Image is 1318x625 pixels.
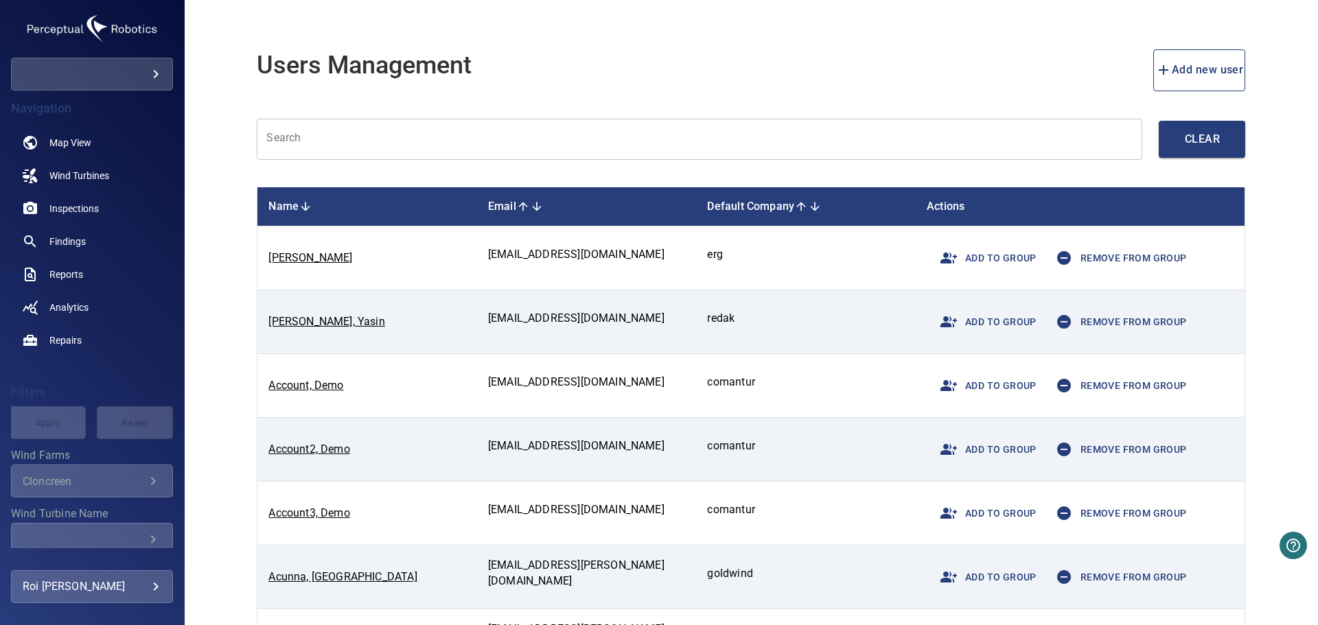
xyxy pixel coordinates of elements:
[927,237,1042,279] button: Add to group
[49,136,91,150] span: Map View
[488,375,686,390] p: [EMAIL_ADDRESS][DOMAIN_NAME]
[1042,301,1192,342] button: Remove from group
[932,369,1037,402] span: Add to group
[11,192,173,225] a: inspections noActive
[11,324,173,357] a: repairs noActive
[11,464,173,497] div: Wind Farms
[11,523,173,556] div: Wind Turbine Name
[11,225,173,258] a: findings noActive
[268,506,349,519] a: Account3, Demo
[1042,237,1192,279] button: Remove from group
[932,497,1037,530] span: Add to group
[1048,497,1187,530] span: Remove from group
[23,475,145,488] div: Cloncreen
[49,202,99,215] span: Inspections
[707,502,905,518] p: comantur
[932,561,1037,593] span: Add to group
[927,198,1234,215] div: Actions
[1159,121,1245,158] button: Clear
[49,333,82,347] span: Repairs
[932,305,1037,338] span: Add to group
[268,315,384,328] a: [PERSON_NAME], Yasin
[488,247,686,263] p: [EMAIL_ADDRESS][DOMAIN_NAME]
[268,570,417,583] a: Acunna, [GEOGRAPHIC_DATA]
[11,386,173,399] h4: Filters
[1048,305,1187,338] span: Remove from group
[707,198,905,215] div: Default Company
[1042,365,1192,406] button: Remove from group
[488,502,686,518] p: [EMAIL_ADDRESS][DOMAIN_NAME]
[707,438,905,454] p: comantur
[1153,49,1246,91] button: add new user
[1048,561,1187,593] span: Remove from group
[1155,60,1244,80] span: Add new user
[11,450,173,461] label: Wind Farms
[1186,130,1218,149] span: Clear
[268,379,343,392] a: Account, Demo
[1048,433,1187,466] span: Remove from group
[49,300,89,314] span: Analytics
[23,576,161,598] div: Roi [PERSON_NAME]
[257,187,477,226] th: Toggle SortBy
[927,493,1042,534] button: Add to group
[11,58,173,91] div: renewablefswood
[268,443,349,456] a: Account2, Demo
[696,187,916,226] th: Toggle SortBy
[11,291,173,324] a: analytics noActive
[268,251,352,264] a: [PERSON_NAME]
[257,52,472,80] h1: Users Management
[49,235,86,248] span: Findings
[707,566,905,582] p: goldwind
[49,268,83,281] span: Reports
[927,556,1042,598] button: Add to group
[23,11,161,47] img: renewablefswood-logo
[707,247,905,263] p: erg
[11,102,173,115] h4: Navigation
[268,198,466,215] div: Name
[1048,369,1187,402] span: Remove from group
[707,311,905,327] p: redak
[11,258,173,291] a: reports noActive
[1048,241,1187,274] span: Remove from group
[11,159,173,192] a: windturbines noActive
[11,508,173,519] label: Wind Turbine Name
[49,169,109,182] span: Wind Turbines
[927,301,1042,342] button: Add to group
[932,433,1037,466] span: Add to group
[927,365,1042,406] button: Add to group
[927,429,1042,470] button: Add to group
[707,375,905,390] p: comantur
[1042,493,1192,534] button: Remove from group
[11,126,173,159] a: map noActive
[488,438,686,454] p: [EMAIL_ADDRESS][DOMAIN_NAME]
[488,198,686,215] div: Email
[932,241,1037,274] span: Add to group
[488,558,686,589] p: [EMAIL_ADDRESS][PERSON_NAME][DOMAIN_NAME]
[488,311,686,327] p: [EMAIL_ADDRESS][DOMAIN_NAME]
[1042,556,1192,598] button: Remove from group
[477,187,697,226] th: Toggle SortBy
[1042,429,1192,470] button: Remove from group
